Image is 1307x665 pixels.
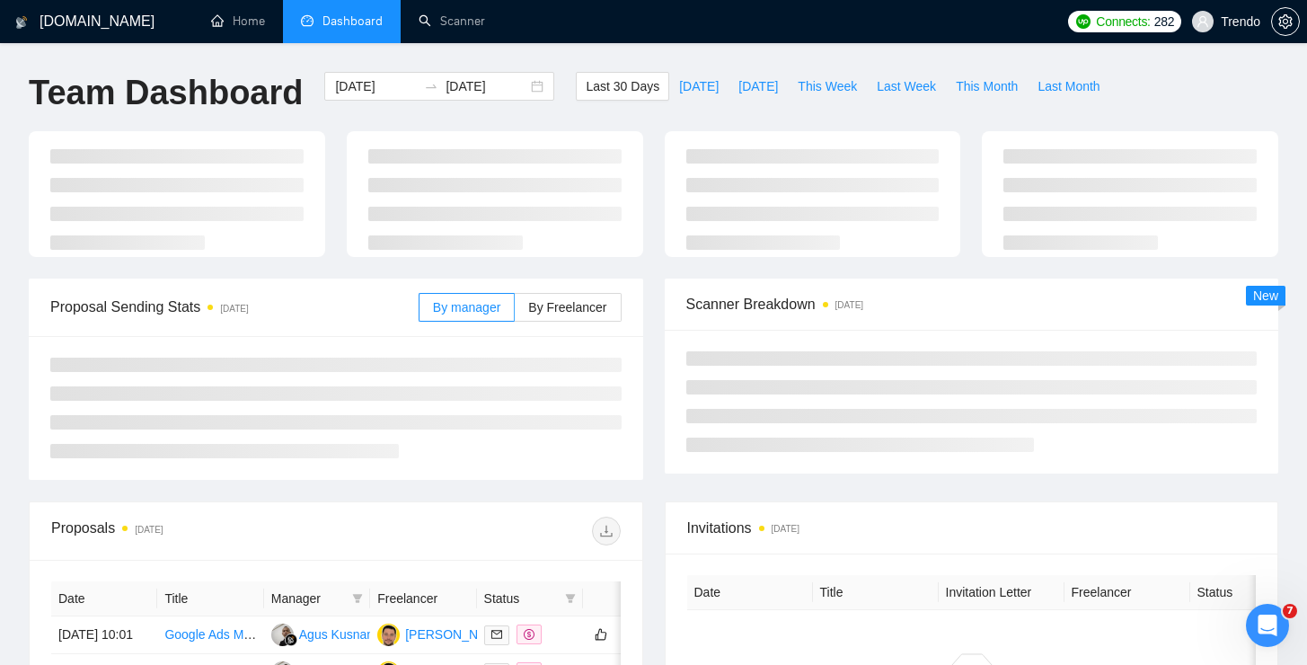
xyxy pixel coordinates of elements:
[352,593,363,604] span: filter
[528,300,606,315] span: By Freelancer
[686,293,1258,315] span: Scanner Breakdown
[335,76,417,96] input: Start date
[617,624,639,645] button: dislike
[271,626,393,641] a: AKAgus Kusnandar
[51,581,157,616] th: Date
[370,581,476,616] th: Freelancer
[1076,14,1091,29] img: upwork-logo.png
[15,8,28,37] img: logo
[867,72,946,101] button: Last Week
[424,79,438,93] span: to
[576,72,669,101] button: Last 30 Days
[491,629,502,640] span: mail
[405,625,508,644] div: [PERSON_NAME]
[687,517,1257,539] span: Invitations
[446,76,527,96] input: End date
[484,589,558,608] span: Status
[669,72,729,101] button: [DATE]
[51,517,336,545] div: Proposals
[424,79,438,93] span: swap-right
[813,575,939,610] th: Title
[157,616,263,654] td: Google Ads Manager for Full-Time Position Serbia or Ex YU
[135,525,163,535] time: [DATE]
[561,585,579,612] span: filter
[586,76,659,96] span: Last 30 Days
[524,629,534,640] span: dollar
[772,524,799,534] time: [DATE]
[349,585,366,612] span: filter
[1038,76,1099,96] span: Last Month
[301,14,314,27] span: dashboard
[687,575,813,610] th: Date
[835,300,863,310] time: [DATE]
[595,627,607,642] span: like
[50,296,419,318] span: Proposal Sending Stats
[1028,72,1109,101] button: Last Month
[433,300,500,315] span: By manager
[211,13,265,29] a: homeHome
[419,13,485,29] a: searchScanner
[1283,604,1297,618] span: 7
[271,589,345,608] span: Manager
[1246,604,1289,647] iframe: Intercom live chat
[29,72,303,114] h1: Team Dashboard
[1253,288,1278,303] span: New
[271,624,294,646] img: AK
[1197,15,1209,28] span: user
[946,72,1028,101] button: This Month
[1154,12,1174,31] span: 282
[939,575,1064,610] th: Invitation Letter
[220,304,248,314] time: [DATE]
[738,76,778,96] span: [DATE]
[877,76,936,96] span: Last Week
[264,581,370,616] th: Manager
[729,72,788,101] button: [DATE]
[590,624,612,645] button: like
[1271,7,1300,36] button: setting
[565,593,576,604] span: filter
[377,624,400,646] img: VB
[798,76,857,96] span: This Week
[299,625,393,644] div: Agus Kusnandar
[377,626,508,641] a: VB[PERSON_NAME]
[1271,14,1300,29] a: setting
[1096,12,1150,31] span: Connects:
[164,627,592,642] a: Google Ads Manager for Full-Time Position [GEOGRAPHIC_DATA] or Ex YU
[788,72,867,101] button: This Week
[322,13,383,29] span: Dashboard
[1064,575,1190,610] th: Freelancer
[956,76,1018,96] span: This Month
[285,634,297,646] img: gigradar-bm.png
[1272,14,1299,29] span: setting
[157,581,263,616] th: Title
[51,616,157,654] td: [DATE] 10:01
[679,76,719,96] span: [DATE]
